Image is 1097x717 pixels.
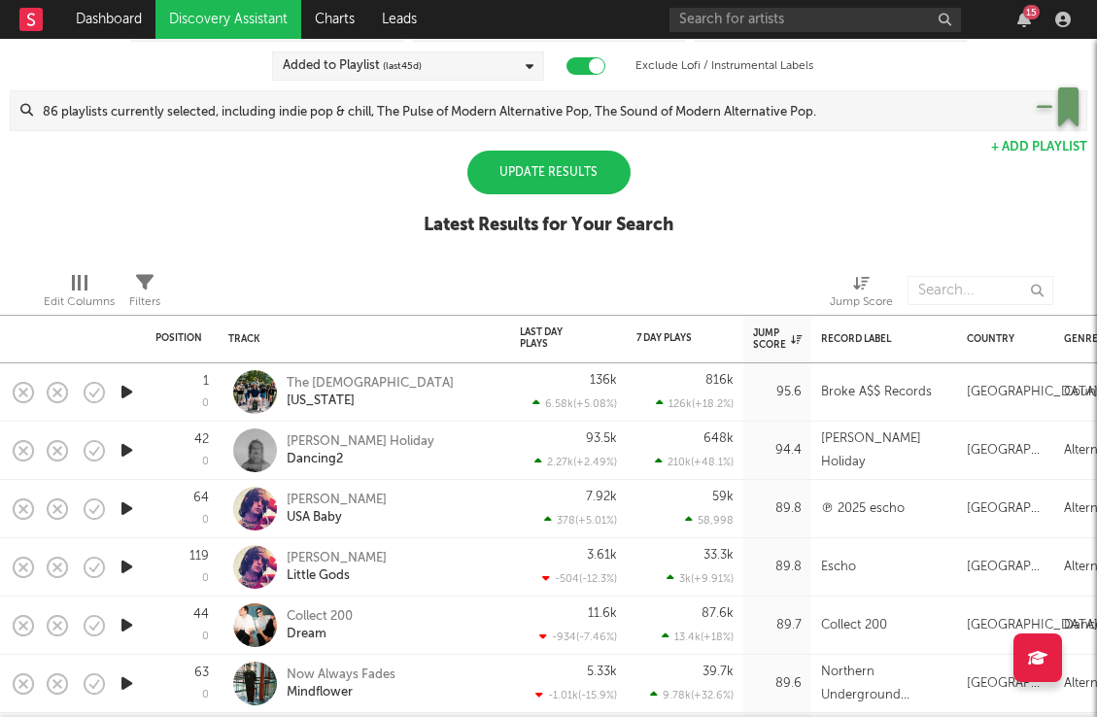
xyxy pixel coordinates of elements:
div: 119 [189,550,209,563]
a: [PERSON_NAME]Little Gods [287,550,387,585]
div: 136k [590,374,617,387]
button: + Add Playlist [991,141,1087,154]
div: Dancing2 [287,451,434,468]
div: [PERSON_NAME] Holiday [287,433,434,451]
div: Filters [129,266,160,323]
div: -1.01k ( -15.9 % ) [535,689,617,701]
a: The [DEMOGRAPHIC_DATA][US_STATE] [287,375,454,410]
div: Broke A$$ Records [821,381,932,404]
div: 1 [203,375,209,388]
div: 7 Day Plays [636,332,704,344]
input: Search... [908,276,1053,305]
div: Northern Underground Records [821,661,947,707]
div: [GEOGRAPHIC_DATA] [967,439,1045,462]
div: [US_STATE] [287,393,454,410]
div: 0 [202,632,209,642]
div: Collect 200 [287,608,353,626]
div: Jump Score [830,266,893,323]
div: [GEOGRAPHIC_DATA] [967,556,1045,579]
div: -934 ( -7.46 % ) [539,631,617,643]
div: 87.6k [702,607,734,620]
div: 59k [712,491,734,503]
div: 33.3k [703,549,734,562]
div: Edit Columns [44,290,115,314]
div: [PERSON_NAME] Holiday [821,427,947,474]
div: 64 [193,492,209,504]
a: Collect 200Dream [287,608,353,643]
div: 95.6 [753,381,802,404]
div: 11.6k [588,607,617,620]
div: 89.6 [753,672,802,696]
div: 816k [705,374,734,387]
div: [GEOGRAPHIC_DATA] [967,497,1045,521]
div: 3k ( +9.91 % ) [667,572,734,585]
div: 2.27k ( +2.49 % ) [534,456,617,468]
div: 39.7k [703,666,734,678]
div: The [DEMOGRAPHIC_DATA] [287,375,454,393]
div: Position [155,332,202,344]
div: 0 [202,573,209,584]
div: Now Always Fades [287,666,395,684]
div: Update Results [467,151,631,194]
div: 89.7 [753,614,802,637]
div: 0 [202,457,209,467]
a: Now Always FadesMindflower [287,666,395,701]
div: Mindflower [287,684,395,701]
div: Added to Playlist [283,54,422,78]
div: 210k ( +48.1 % ) [655,456,734,468]
label: Exclude Lofi / Instrumental Labels [635,54,813,78]
input: 86 playlists currently selected, including indie pop & chill, The Pulse of Modern Alternative Pop... [33,91,1086,130]
div: 0 [202,515,209,526]
div: [PERSON_NAME] [287,492,387,509]
div: Latest Results for Your Search [424,214,673,237]
div: 89.8 [753,497,802,521]
div: 63 [194,666,209,679]
div: 44 [193,608,209,621]
div: 58,998 [685,514,734,527]
div: 0 [202,690,209,700]
div: ℗ 2025 escho [821,497,905,521]
div: Dream [287,626,353,643]
div: Edit Columns [44,266,115,323]
div: 7.92k [586,491,617,503]
div: 3.61k [587,549,617,562]
input: Search for artists [669,8,961,32]
div: 42 [194,433,209,446]
div: Record Label [821,333,938,345]
div: 5.33k [587,666,617,678]
div: 6.58k ( +5.08 % ) [532,397,617,410]
div: 94.4 [753,439,802,462]
button: 15 [1017,12,1031,27]
div: USA Baby [287,509,387,527]
div: 15 [1023,5,1040,19]
div: [PERSON_NAME] [287,550,387,567]
div: 126k ( +18.2 % ) [656,397,734,410]
div: Jump Score [753,327,802,351]
div: 0 [202,398,209,409]
div: Little Gods [287,567,387,585]
div: -504 ( -12.3 % ) [542,572,617,585]
div: 89.8 [753,556,802,579]
div: Country [967,333,1035,345]
a: [PERSON_NAME] HolidayDancing2 [287,433,434,468]
div: Escho [821,556,856,579]
div: 378 ( +5.01 % ) [544,514,617,527]
div: Collect 200 [821,614,887,637]
div: Track [228,333,491,345]
div: [GEOGRAPHIC_DATA] [967,672,1045,696]
div: 93.5k [586,432,617,445]
div: 13.4k ( +18 % ) [662,631,734,643]
a: [PERSON_NAME]USA Baby [287,492,387,527]
div: 9.78k ( +32.6 % ) [650,689,734,701]
div: Jump Score [830,290,893,314]
div: 648k [703,432,734,445]
div: Last Day Plays [520,326,588,350]
div: Filters [129,290,160,314]
span: (last 45 d) [383,54,422,78]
